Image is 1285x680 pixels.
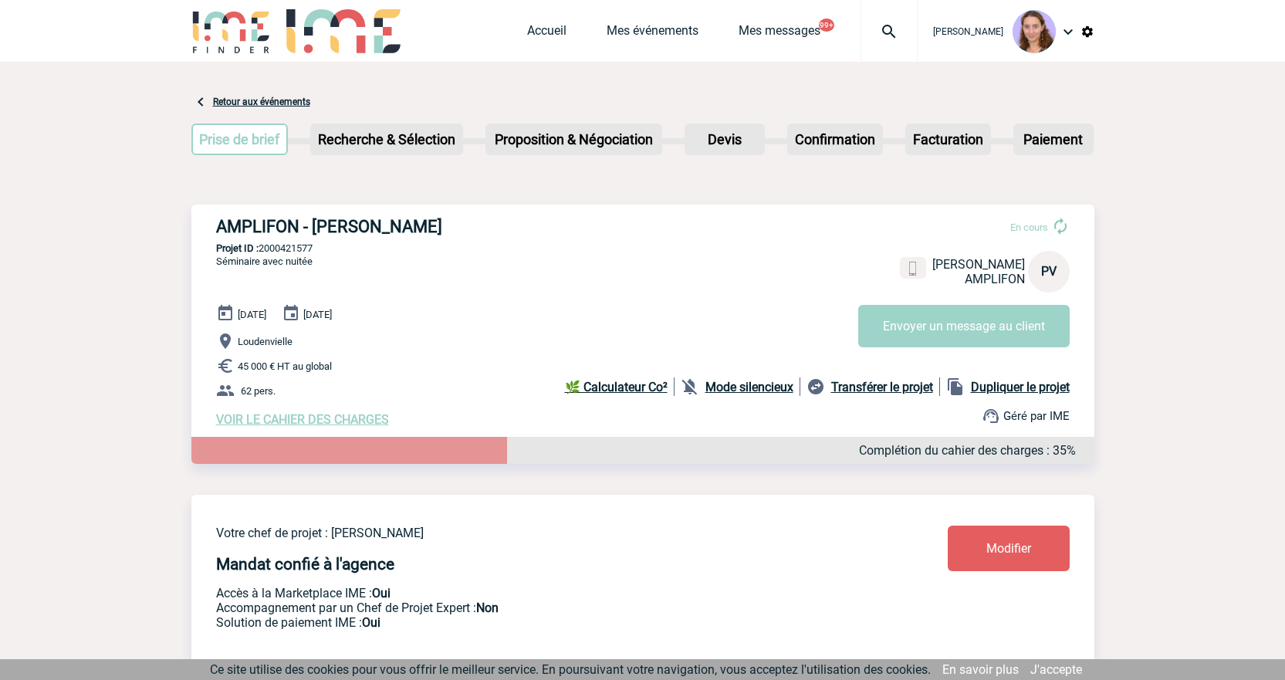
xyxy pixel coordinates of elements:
[210,662,931,677] span: Ce site utilise des cookies pour vous offrir le meilleur service. En poursuivant votre navigation...
[965,272,1025,286] span: AMPLIFON
[216,255,313,267] span: Séminaire avec nuitée
[907,125,989,154] p: Facturation
[789,125,881,154] p: Confirmation
[238,360,332,372] span: 45 000 € HT au global
[216,412,389,427] a: VOIR LE CAHIER DES CHARGES
[362,615,380,630] b: Oui
[1041,264,1057,279] span: PV
[1003,409,1070,423] span: Géré par IME
[216,217,679,236] h3: AMPLIFON - [PERSON_NAME]
[216,586,857,600] p: Accès à la Marketplace IME :
[213,96,310,107] a: Retour aux événements
[607,23,698,45] a: Mes événements
[216,600,857,615] p: Prestation payante
[216,615,857,630] p: Conformité aux process achat client, Prise en charge de la facturation, Mutualisation de plusieur...
[705,380,793,394] b: Mode silencieux
[982,407,1000,425] img: support.png
[942,662,1019,677] a: En savoir plus
[216,555,394,573] h4: Mandat confié à l'agence
[238,309,266,320] span: [DATE]
[739,23,820,45] a: Mes messages
[986,541,1031,556] span: Modifier
[191,242,1094,254] p: 2000421577
[1010,222,1048,233] span: En cours
[312,125,462,154] p: Recherche & Sélection
[487,125,661,154] p: Proposition & Négociation
[686,125,763,154] p: Devis
[932,257,1025,272] span: [PERSON_NAME]
[565,380,668,394] b: 🌿 Calculateur Co²
[831,380,933,394] b: Transférer le projet
[476,600,499,615] b: Non
[191,9,272,53] img: IME-Finder
[565,377,675,396] a: 🌿 Calculateur Co²
[303,309,332,320] span: [DATE]
[906,262,920,276] img: portable.png
[372,586,391,600] b: Oui
[238,336,293,347] span: Loudenvielle
[241,385,276,397] span: 62 pers.
[193,125,287,154] p: Prise de brief
[946,377,965,396] img: file_copy-black-24dp.png
[819,19,834,32] button: 99+
[971,380,1070,394] b: Dupliquer le projet
[858,305,1070,347] button: Envoyer un message au client
[527,23,566,45] a: Accueil
[1013,10,1056,53] img: 101030-1.png
[1030,662,1082,677] a: J'accepte
[216,526,857,540] p: Votre chef de projet : [PERSON_NAME]
[1015,125,1092,154] p: Paiement
[216,242,259,254] b: Projet ID :
[933,26,1003,37] span: [PERSON_NAME]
